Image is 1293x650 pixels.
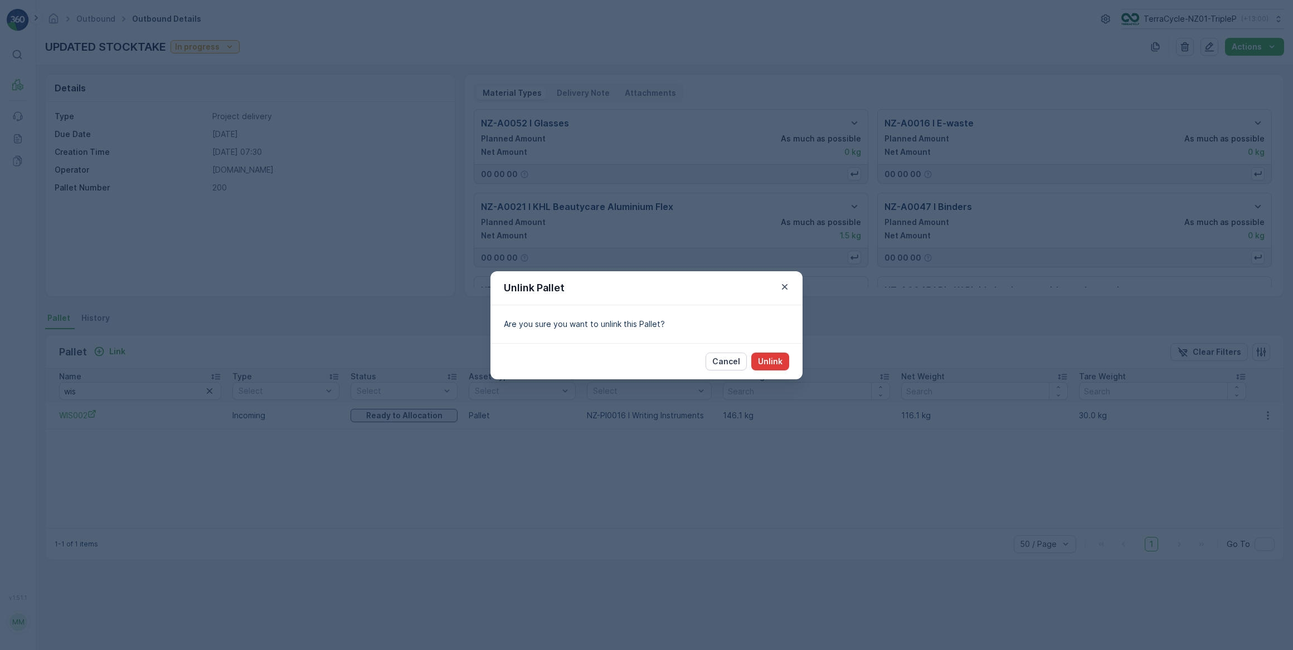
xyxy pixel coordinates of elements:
p: Cancel [712,356,740,367]
p: Unlink Pallet [504,280,565,296]
p: Unlink [758,356,782,367]
p: Are you sure you want to unlink this Pallet? [504,319,789,330]
button: Unlink [751,353,789,370]
button: Cancel [706,353,747,370]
